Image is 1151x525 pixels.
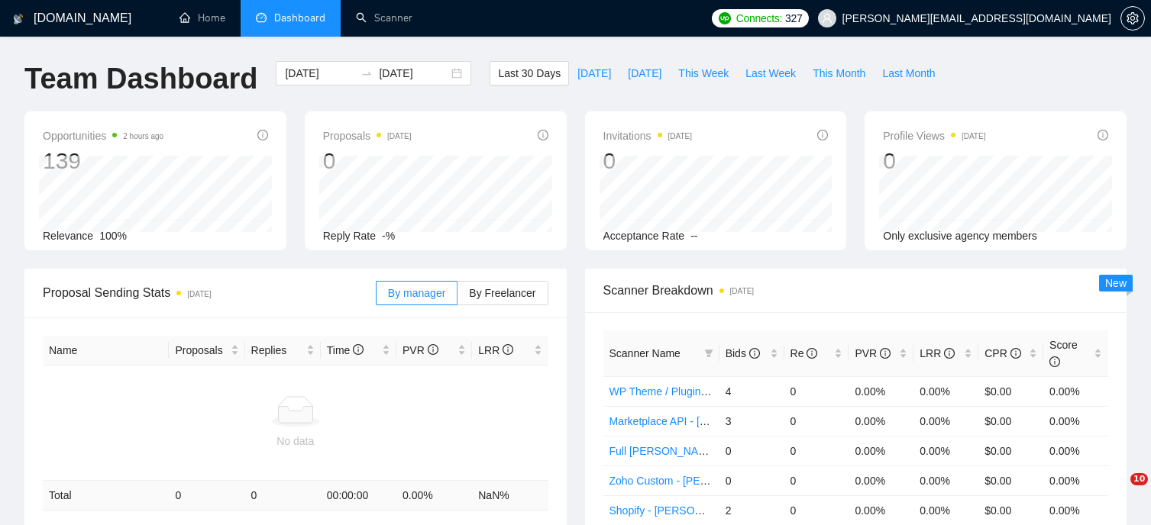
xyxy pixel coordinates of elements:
[609,415,808,427] a: Marketplace API - [GEOGRAPHIC_DATA]
[882,65,935,82] span: Last Month
[913,406,978,436] td: 0.00%
[883,127,985,145] span: Profile Views
[323,127,412,145] span: Proposals
[978,465,1043,495] td: $0.00
[690,230,697,242] span: --
[962,132,985,140] time: [DATE]
[169,336,244,366] th: Proposals
[719,465,784,495] td: 0
[628,65,661,82] span: [DATE]
[490,61,569,85] button: Last 30 Days
[396,481,472,511] td: 0.00 %
[849,376,913,406] td: 0.00%
[704,349,713,358] span: filter
[323,147,412,176] div: 0
[403,344,438,356] span: PVR
[719,12,731,24] img: upwork-logo.png
[1049,339,1078,368] span: Score
[944,348,955,359] span: info-circle
[668,132,692,140] time: [DATE]
[849,495,913,525] td: 0.00%
[737,61,804,85] button: Last Week
[719,436,784,465] td: 0
[274,11,325,24] span: Dashboard
[577,65,611,82] span: [DATE]
[1049,356,1060,367] span: info-circle
[169,481,244,511] td: 0
[323,230,376,242] span: Reply Rate
[913,465,978,495] td: 0.00%
[822,13,833,24] span: user
[353,344,364,355] span: info-circle
[678,65,729,82] span: This Week
[538,130,548,140] span: info-circle
[670,61,737,85] button: This Week
[726,347,760,359] span: Bids
[13,7,24,31] img: logo
[603,127,693,145] span: Invitations
[498,65,561,82] span: Last 30 Days
[382,230,395,242] span: -%
[388,287,445,299] span: By manager
[609,385,799,398] a: WP Theme / Plugin - [PERSON_NAME]
[736,10,782,27] span: Connects:
[849,406,913,436] td: 0.00%
[874,61,943,85] button: Last Month
[609,504,742,517] a: Shopify - [PERSON_NAME]
[730,287,754,295] time: [DATE]
[43,147,163,176] div: 139
[43,481,169,511] td: Total
[1120,6,1145,31] button: setting
[1121,12,1144,24] span: setting
[785,10,802,27] span: 327
[360,67,373,79] span: swap-right
[1130,473,1148,485] span: 10
[327,344,364,356] span: Time
[360,67,373,79] span: to
[745,65,796,82] span: Last Week
[43,230,93,242] span: Relevance
[701,342,716,365] span: filter
[920,347,955,359] span: LRR
[1043,495,1108,525] td: 0.00%
[609,445,718,457] a: Full [PERSON_NAME]
[469,287,535,299] span: By Freelancer
[784,376,849,406] td: 0
[179,11,225,24] a: homeHome
[99,230,127,242] span: 100%
[472,481,548,511] td: NaN %
[245,481,321,511] td: 0
[1099,473,1136,510] iframe: Intercom live chat
[791,347,818,359] span: Re
[379,65,448,82] input: End date
[1105,277,1127,289] span: New
[807,348,817,359] span: info-circle
[978,406,1043,436] td: $0.00
[719,495,784,525] td: 2
[387,132,411,140] time: [DATE]
[285,65,354,82] input: Start date
[603,230,685,242] span: Acceptance Rate
[603,281,1109,300] span: Scanner Breakdown
[817,130,828,140] span: info-circle
[1043,436,1108,465] td: 0.00%
[880,348,891,359] span: info-circle
[1043,376,1108,406] td: 0.00%
[784,495,849,525] td: 0
[849,436,913,465] td: 0.00%
[1043,406,1108,436] td: 0.00%
[978,436,1043,465] td: $0.00
[784,465,849,495] td: 0
[784,406,849,436] td: 0
[175,342,227,359] span: Proposals
[43,336,169,366] th: Name
[984,347,1020,359] span: CPR
[1098,130,1108,140] span: info-circle
[813,65,865,82] span: This Month
[603,147,693,176] div: 0
[478,344,513,356] span: LRR
[784,436,849,465] td: 0
[503,344,513,355] span: info-circle
[43,283,376,302] span: Proposal Sending Stats
[609,475,771,487] a: Zoho Custom - [PERSON_NAME]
